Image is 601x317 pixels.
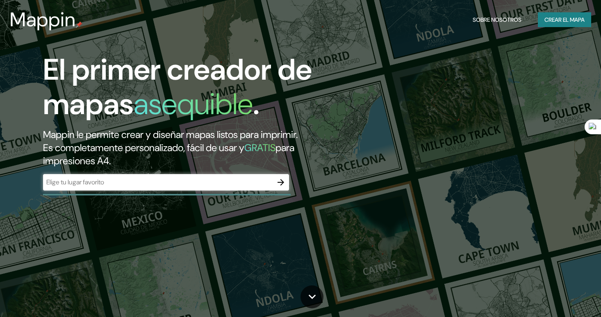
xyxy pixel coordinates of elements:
[538,12,591,28] button: Crear el mapa
[544,15,585,25] font: Crear el mapa
[473,15,521,25] font: Sobre nosotros
[43,128,344,168] h2: Mappin le permite crear y diseñar mapas listos para imprimir. Es completamente personalizado, fác...
[43,177,273,187] input: Elige tu lugar favorito
[76,21,82,28] img: mappin-pin
[469,12,525,28] button: Sobre nosotros
[134,85,253,123] h1: asequible
[10,8,76,31] h3: Mappin
[244,141,275,154] h5: GRATIS
[43,53,344,128] h1: El primer creador de mapas .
